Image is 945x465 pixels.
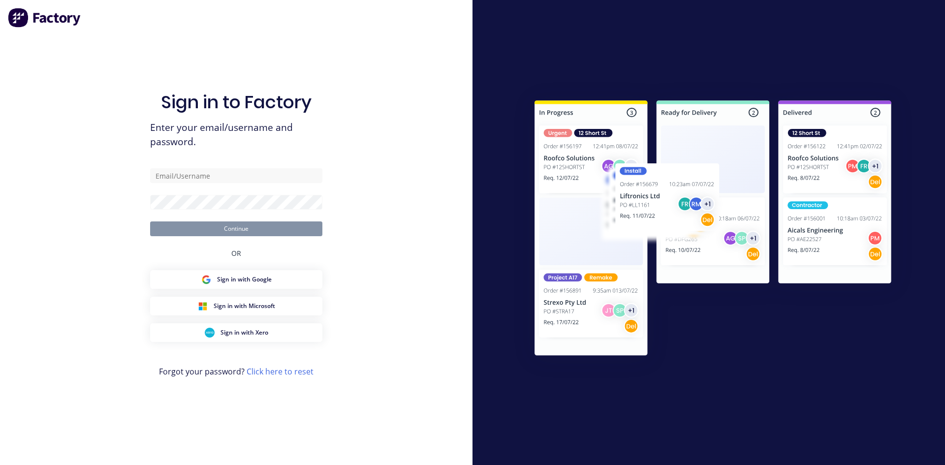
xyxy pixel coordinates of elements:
span: Forgot your password? [159,366,314,377]
button: Xero Sign inSign in with Xero [150,323,322,342]
button: Continue [150,221,322,236]
span: Sign in with Microsoft [214,302,275,310]
input: Email/Username [150,168,322,183]
img: Sign in [513,81,913,379]
h1: Sign in to Factory [161,92,312,113]
img: Factory [8,8,82,28]
span: Sign in with Google [217,275,272,284]
img: Microsoft Sign in [198,301,208,311]
button: Google Sign inSign in with Google [150,270,322,289]
img: Google Sign in [201,275,211,284]
span: Enter your email/username and password. [150,121,322,149]
img: Xero Sign in [205,328,215,338]
div: OR [231,236,241,270]
span: Sign in with Xero [220,328,268,337]
a: Click here to reset [247,366,314,377]
button: Microsoft Sign inSign in with Microsoft [150,297,322,315]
